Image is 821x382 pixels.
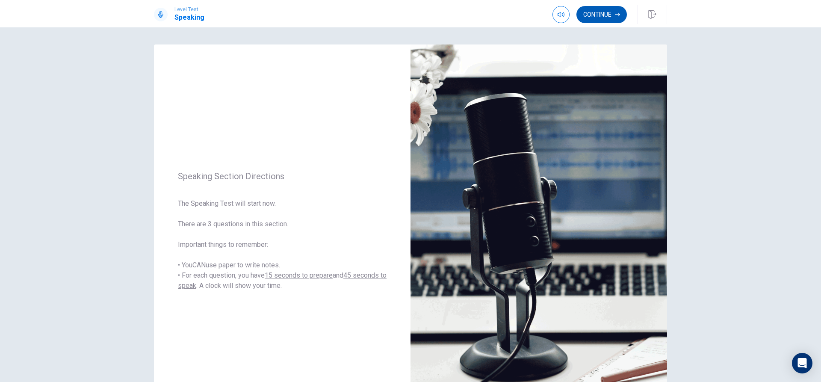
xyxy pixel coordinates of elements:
[174,12,204,23] h1: Speaking
[192,261,206,269] u: CAN
[792,353,812,373] div: Open Intercom Messenger
[265,271,333,279] u: 15 seconds to prepare
[178,171,387,181] span: Speaking Section Directions
[178,198,387,291] span: The Speaking Test will start now. There are 3 questions in this section. Important things to reme...
[174,6,204,12] span: Level Test
[576,6,627,23] button: Continue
